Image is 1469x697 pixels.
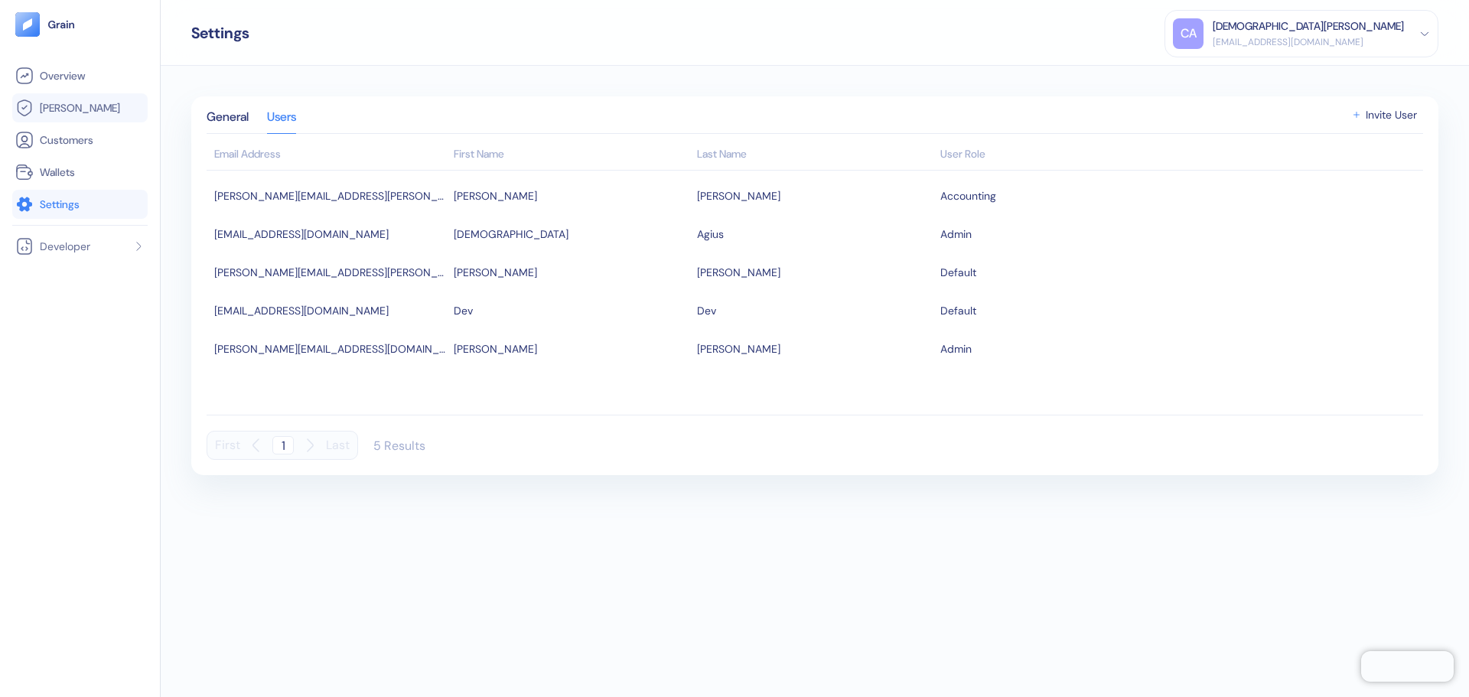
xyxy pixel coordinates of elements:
[697,146,933,162] div: Sort ascending
[940,146,1176,162] div: Sort ascending
[214,259,446,285] div: martin.degiorgio@fyorin.com
[450,177,693,215] td: [PERSON_NAME]
[15,163,145,181] a: Wallets
[936,253,1180,292] td: Default
[15,99,145,117] a: [PERSON_NAME]
[214,336,446,362] div: brian@fyorin.com
[693,330,936,368] td: [PERSON_NAME]
[267,112,296,133] div: Users
[40,164,75,180] span: Wallets
[214,221,446,247] div: christian@fyorin.com
[15,12,40,37] img: logo-tablet-V2.svg
[15,67,145,85] a: Overview
[450,330,693,368] td: [PERSON_NAME]
[207,112,249,133] div: General
[693,292,936,330] td: Dev
[191,25,249,41] div: Settings
[1213,35,1404,49] div: [EMAIL_ADDRESS][DOMAIN_NAME]
[454,146,689,162] div: Sort ascending
[1213,18,1404,34] div: [DEMOGRAPHIC_DATA][PERSON_NAME]
[1361,651,1454,682] iframe: Chatra live chat
[40,100,120,116] span: [PERSON_NAME]
[936,292,1180,330] td: Default
[15,131,145,149] a: Customers
[40,132,93,148] span: Customers
[450,253,693,292] td: [PERSON_NAME]
[15,195,145,213] a: Settings
[47,19,76,30] img: logo
[936,215,1180,253] td: Admin
[40,239,90,254] span: Developer
[214,298,446,324] div: devconnectors@fyorin.com
[1366,109,1417,120] span: Invite User
[214,146,446,162] div: Sort ascending
[936,330,1180,368] td: Admin
[693,215,936,253] td: Agius
[693,177,936,215] td: [PERSON_NAME]
[373,438,425,454] div: 5 Results
[1351,109,1417,120] button: Invite User
[693,253,936,292] td: [PERSON_NAME]
[936,177,1180,215] td: Accounting
[215,431,240,460] button: First
[450,292,693,330] td: Dev
[450,215,693,253] td: [DEMOGRAPHIC_DATA]
[326,431,350,460] button: Last
[40,197,80,212] span: Settings
[1173,18,1204,49] div: CA
[214,183,446,209] div: terence.grech@fyorin.com
[40,68,85,83] span: Overview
